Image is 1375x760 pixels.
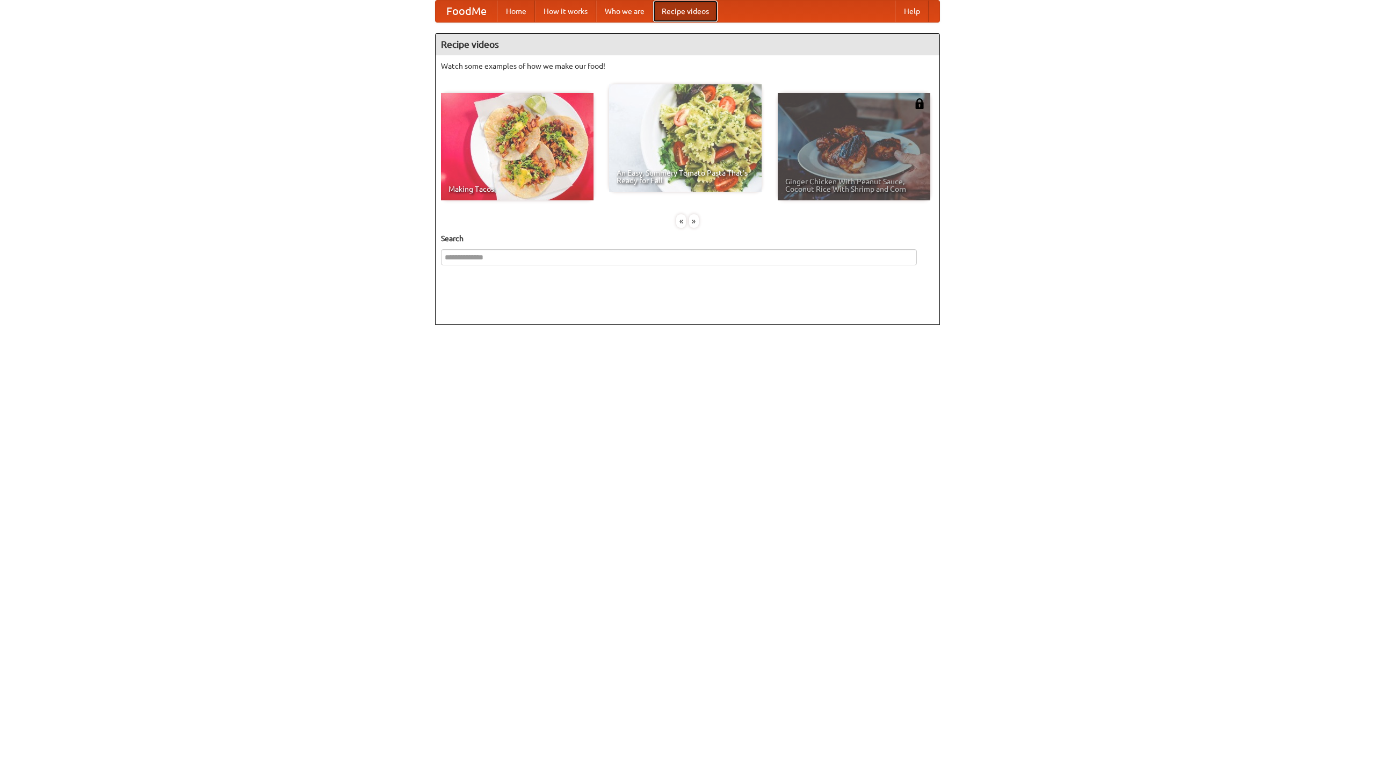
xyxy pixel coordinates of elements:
p: Watch some examples of how we make our food! [441,61,934,71]
span: An Easy, Summery Tomato Pasta That's Ready for Fall [617,169,754,184]
a: Recipe videos [653,1,718,22]
a: An Easy, Summery Tomato Pasta That's Ready for Fall [609,84,762,192]
img: 483408.png [914,98,925,109]
span: Making Tacos [448,185,586,193]
a: Help [895,1,929,22]
a: Home [497,1,535,22]
a: How it works [535,1,596,22]
a: Who we are [596,1,653,22]
a: FoodMe [436,1,497,22]
div: » [689,214,699,228]
h4: Recipe videos [436,34,939,55]
a: Making Tacos [441,93,594,200]
div: « [676,214,686,228]
h5: Search [441,233,934,244]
